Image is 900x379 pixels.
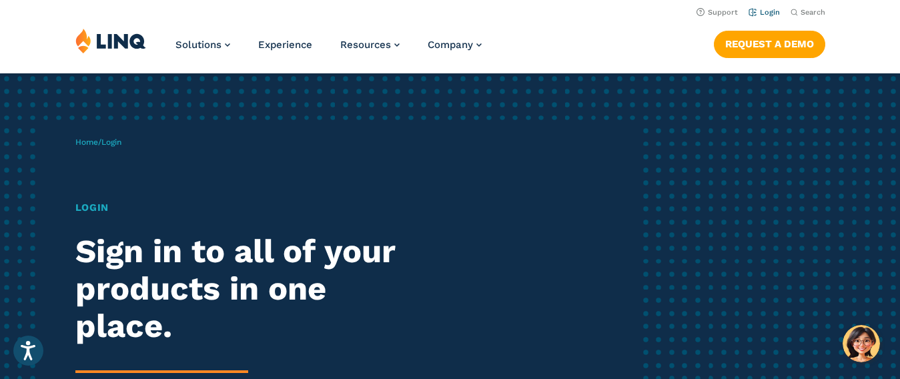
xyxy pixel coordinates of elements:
span: Resources [340,39,391,51]
a: Experience [258,39,312,51]
a: Login [749,8,780,17]
nav: Button Navigation [714,28,825,57]
span: Search [801,8,825,17]
a: Support [697,8,738,17]
a: Home [75,137,98,147]
a: Request a Demo [714,31,825,57]
span: Company [428,39,473,51]
span: Login [101,137,121,147]
img: LINQ | K‑12 Software [75,28,146,53]
button: Open Search Bar [791,7,825,17]
a: Resources [340,39,400,51]
a: Solutions [175,39,230,51]
a: Company [428,39,482,51]
h1: Login [75,200,422,215]
h2: Sign in to all of your products in one place. [75,233,422,345]
nav: Primary Navigation [175,28,482,72]
span: Solutions [175,39,221,51]
span: / [75,137,121,147]
button: Hello, have a question? Let’s chat. [843,325,880,362]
